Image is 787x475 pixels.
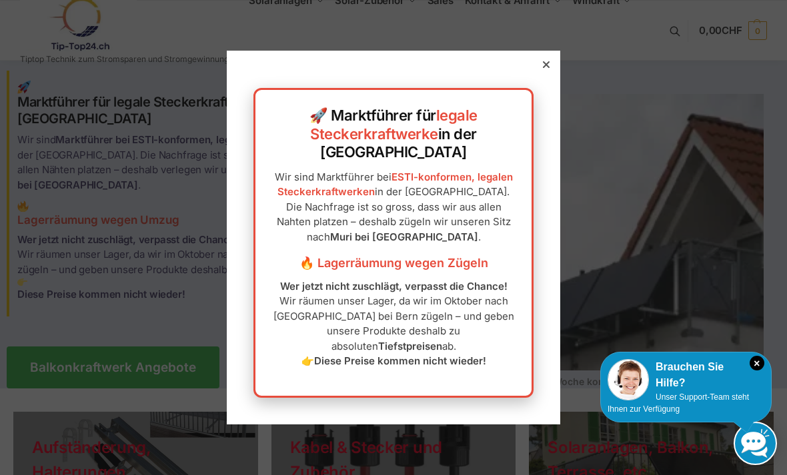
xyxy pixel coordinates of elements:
[269,279,518,369] p: Wir räumen unser Lager, da wir im Oktober nach [GEOGRAPHIC_DATA] bei Bern zügeln – und geben unse...
[277,171,513,199] a: ESTI-konformen, legalen Steckerkraftwerken
[269,254,518,272] h3: 🔥 Lagerräumung wegen Zügeln
[269,107,518,162] h2: 🚀 Marktführer für in der [GEOGRAPHIC_DATA]
[608,392,749,414] span: Unser Support-Team steht Ihnen zur Verfügung
[280,280,508,292] strong: Wer jetzt nicht zuschlägt, verpasst die Chance!
[378,340,442,352] strong: Tiefstpreisen
[310,107,478,143] a: legale Steckerkraftwerke
[269,170,518,245] p: Wir sind Marktführer bei in der [GEOGRAPHIC_DATA]. Die Nachfrage ist so gross, dass wir aus allen...
[750,356,764,370] i: Schließen
[608,359,764,391] div: Brauchen Sie Hilfe?
[608,359,649,400] img: Customer service
[314,354,486,367] strong: Diese Preise kommen nicht wieder!
[330,231,478,243] strong: Muri bei [GEOGRAPHIC_DATA]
